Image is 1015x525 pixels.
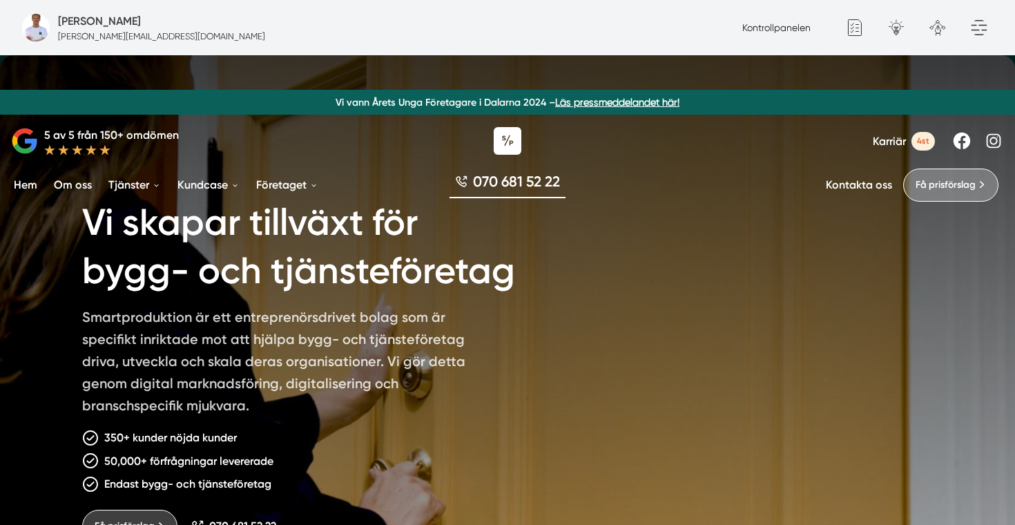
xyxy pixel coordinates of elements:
h1: Vi skapar tillväxt för bygg- och tjänsteföretag [82,182,565,306]
a: Få prisförslag [903,169,998,202]
a: Läs pressmeddelandet här! [555,97,679,108]
span: 070 681 52 22 [473,171,560,191]
a: Karriär 4st [873,132,935,151]
span: Karriär [873,135,906,148]
a: Kontrollpanelen [742,22,811,33]
p: Endast bygg- och tjänsteföretag [104,475,271,493]
a: Kundcase [175,167,242,202]
a: Hem [11,167,40,202]
span: 4st [911,132,935,151]
p: Vi vann Årets Unga Företagare i Dalarna 2024 – [6,95,1009,109]
img: foretagsbild-pa-smartproduktion-en-webbyraer-i-dalarnas-lan.png [22,14,50,41]
p: Smartproduktion är ett entreprenörsdrivet bolag som är specifikt inriktade mot att hjälpa bygg- o... [82,306,480,422]
a: Tjänster [106,167,164,202]
p: 50,000+ förfrågningar levererade [104,452,273,470]
p: [PERSON_NAME][EMAIL_ADDRESS][DOMAIN_NAME] [58,30,265,43]
a: Företaget [253,167,321,202]
a: 070 681 52 22 [449,171,565,198]
a: Om oss [51,167,95,202]
p: 350+ kunder nöjda kunder [104,429,237,446]
a: Kontakta oss [826,178,892,191]
span: Få prisförslag [916,178,976,193]
p: 5 av 5 från 150+ omdömen [44,126,179,144]
h5: Administratör [58,12,141,30]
